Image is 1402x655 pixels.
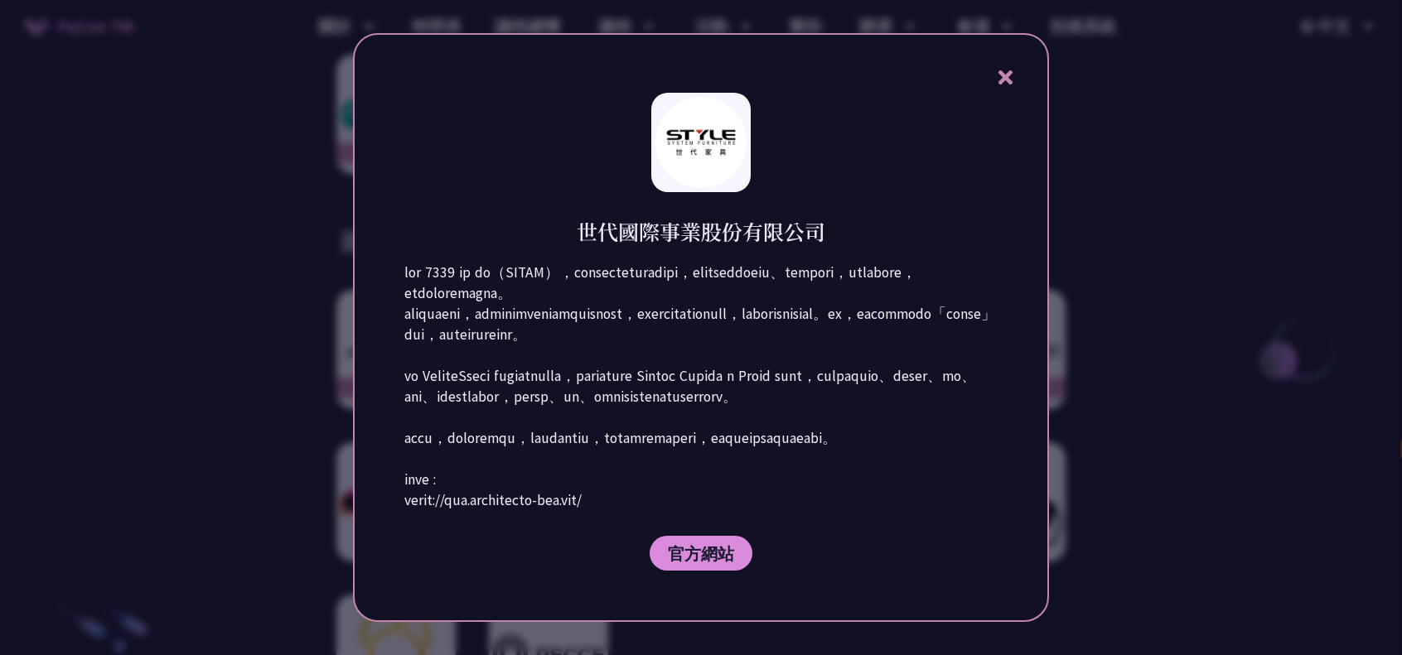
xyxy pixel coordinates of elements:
[650,536,752,571] a: 官方網站
[655,97,747,188] img: photo
[668,543,734,564] span: 官方網站
[577,217,825,246] h1: 世代國際事業股份有限公司
[404,262,998,511] p: lor 7339 ip do（SITAM），consecteturadipi，elitseddoeiu、tempori，utlabore，etdoloremagna。 aliquaeni，adm...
